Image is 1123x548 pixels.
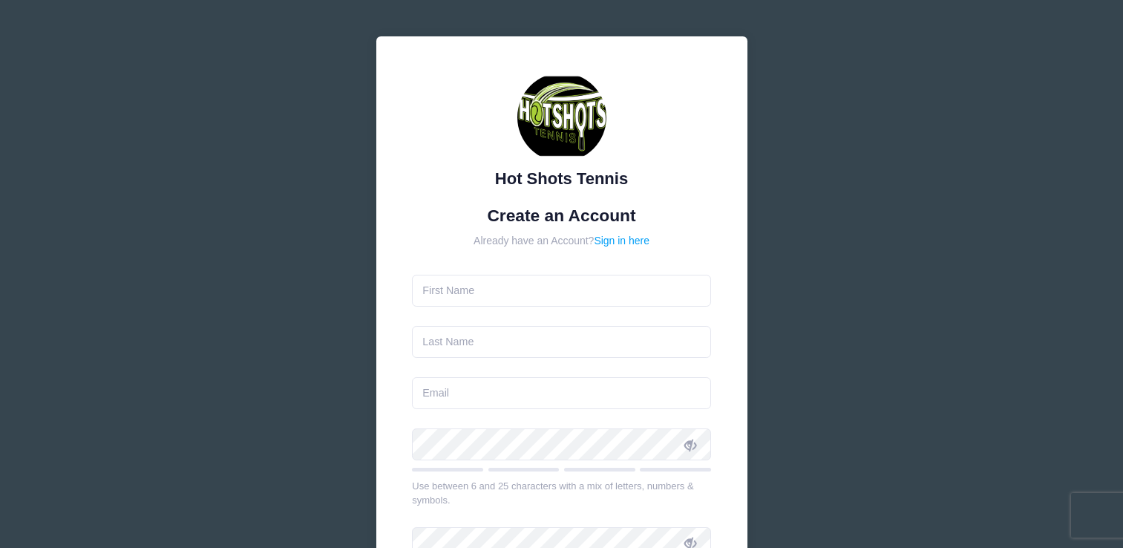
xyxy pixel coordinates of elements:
[412,479,711,508] div: Use between 6 and 25 characters with a mix of letters, numbers & symbols.
[594,235,649,247] a: Sign in here
[412,206,711,226] h1: Create an Account
[412,166,711,191] div: Hot Shots Tennis
[412,275,711,307] input: First Name
[412,326,711,358] input: Last Name
[412,377,711,409] input: Email
[412,233,711,249] div: Already have an Account?
[517,73,606,162] img: Hot Shots Tennis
